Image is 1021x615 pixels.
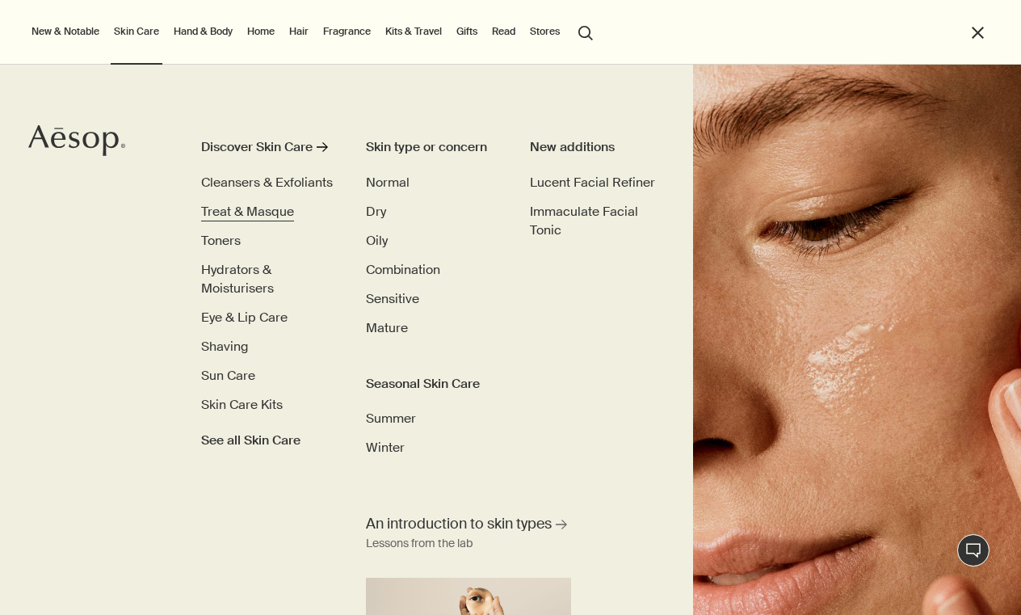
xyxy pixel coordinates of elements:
span: Sensitive [366,290,419,307]
span: Mature [366,319,408,336]
a: See all Skin Care [201,424,300,450]
a: Home [244,22,278,41]
a: Gifts [453,22,481,41]
button: New & Notable [28,22,103,41]
h3: Skin type or concern [366,137,499,157]
span: Shaving [201,338,248,355]
svg: Aesop [28,124,125,157]
span: Lucent Facial Refiner [530,174,655,191]
a: Hair [286,22,312,41]
span: Normal [366,174,410,191]
a: Shaving [201,337,248,356]
span: Hydrators & Moisturisers [201,261,274,297]
span: Skin Care Kits [201,396,283,413]
span: Summer [366,410,416,427]
a: Lucent Facial Refiner [530,173,655,192]
a: Kits & Travel [382,22,445,41]
img: Woman holding her face with her hands [693,65,1021,615]
a: Immaculate Facial Tonic [530,202,663,240]
div: Lessons from the lab [366,534,473,554]
span: Treat & Masque [201,203,294,220]
span: Winter [366,439,405,456]
a: Summer [366,409,416,428]
a: Discover Skin Care [201,137,335,163]
span: Combination [366,261,440,278]
span: An introduction to skin types [366,514,552,534]
span: See all Skin Care [201,431,300,450]
a: Mature [366,318,408,338]
span: Oily [366,232,388,249]
a: Oily [366,231,388,251]
h3: Seasonal Skin Care [366,374,499,394]
a: Hand & Body [170,22,236,41]
a: Skin Care Kits [201,395,283,415]
a: Treat & Masque [201,202,294,221]
a: Sensitive [366,289,419,309]
a: Cleansers & Exfoliants [201,173,333,192]
a: Read [489,22,519,41]
a: Eye & Lip Care [201,308,288,327]
a: Fragrance [320,22,374,41]
span: Eye & Lip Care [201,309,288,326]
div: New additions [530,137,663,157]
a: Combination [366,260,440,280]
a: Sun Care [201,366,255,385]
span: Cleansers & Exfoliants [201,174,333,191]
a: Winter [366,438,405,457]
span: Immaculate Facial Tonic [530,203,638,239]
button: Live Assistance [957,534,989,567]
a: Hydrators & Moisturisers [201,260,335,298]
a: Aesop [28,124,125,161]
button: Close the Menu [968,23,987,42]
a: Skin Care [111,22,162,41]
span: Sun Care [201,367,255,384]
a: Normal [366,173,410,192]
a: Dry [366,202,386,221]
span: Toners [201,232,241,249]
button: Stores [527,22,563,41]
a: Toners [201,231,241,251]
span: Dry [366,203,386,220]
div: Discover Skin Care [201,137,313,157]
button: Open search [571,16,600,47]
